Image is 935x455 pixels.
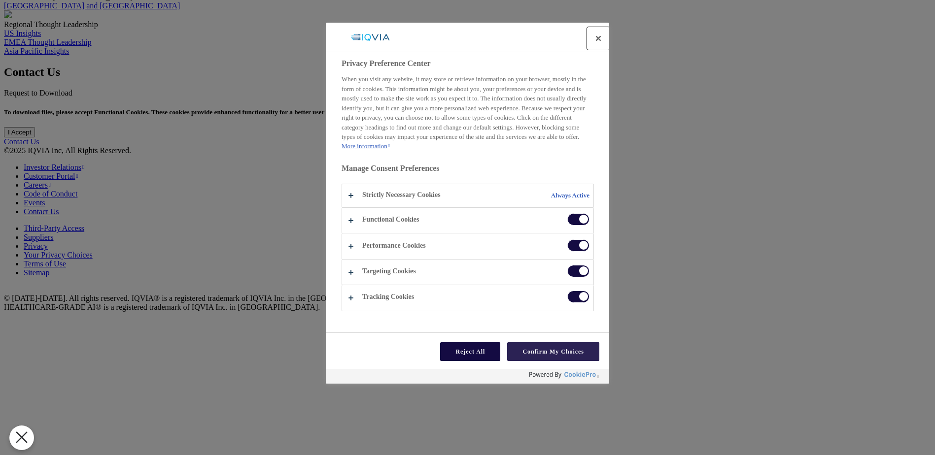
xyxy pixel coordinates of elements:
button: Confirm My Choices [507,342,599,361]
div: Company Logo [341,28,400,47]
h3: Manage Consent Preferences [342,163,594,179]
a: Powered by OneTrust Opens in a new Tab [529,371,604,384]
img: Powered by OneTrust Opens in a new Tab [529,371,596,379]
img: Company Logo [345,28,396,47]
div: Privacy Preference Center [326,23,609,384]
h2: Privacy Preference Center [342,58,594,69]
button: Close Preferences [9,425,34,450]
div: Preference center [326,23,609,384]
a: More information about your privacy, opens in a new tab [342,142,390,150]
button: Reject All [440,342,500,361]
button: Close preference center [588,28,609,49]
div: When you visit any website, it may store or retrieve information on your browser, mostly in the f... [342,74,594,151]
